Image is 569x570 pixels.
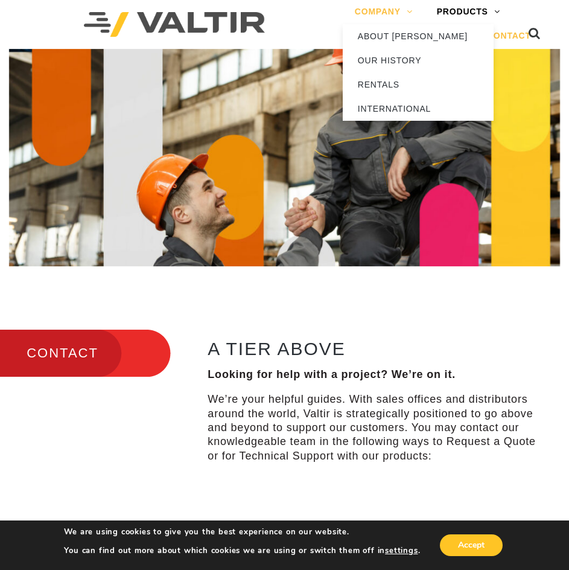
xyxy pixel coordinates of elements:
img: Valtir [84,12,265,37]
button: Accept [440,534,503,556]
button: settings [385,545,418,556]
a: INTERNATIONAL [343,97,494,121]
a: CONTACT [475,24,543,48]
p: You can find out more about which cookies we are using or switch them off in . [64,545,420,556]
img: Contact_1 [9,49,560,266]
a: ABOUT [PERSON_NAME] [343,24,494,48]
p: We are using cookies to give you the best experience on our website. [64,527,420,537]
a: RENTALS [343,72,494,97]
strong: Looking for help with a project? We’re on it. [208,368,456,380]
h2: A TIER ABOVE [208,339,536,359]
p: We’re your helpful guides. With sales offices and distributors around the world, Valtir is strate... [208,392,536,463]
a: OUR HISTORY [343,48,494,72]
